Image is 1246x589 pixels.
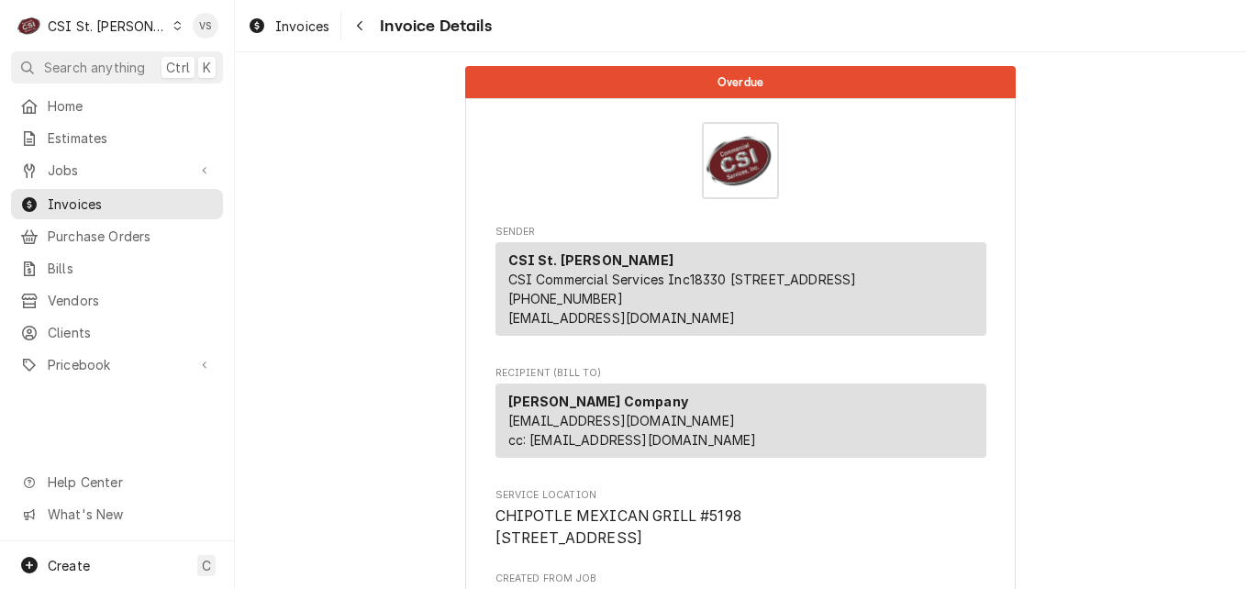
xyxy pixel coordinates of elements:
[193,13,218,39] div: Vicky Stuesse's Avatar
[48,17,167,36] div: CSI St. [PERSON_NAME]
[702,122,779,199] img: Logo
[11,221,223,251] a: Purchase Orders
[508,413,757,448] span: [EMAIL_ADDRESS][DOMAIN_NAME] cc: [EMAIL_ADDRESS][DOMAIN_NAME]
[508,394,688,409] strong: [PERSON_NAME] Company
[11,499,223,529] a: Go to What's New
[48,291,214,310] span: Vendors
[495,507,741,547] span: CHIPOTLE MEXICAN GRILL #5198 [STREET_ADDRESS]
[48,558,90,573] span: Create
[48,355,186,374] span: Pricebook
[508,310,735,326] a: [EMAIL_ADDRESS][DOMAIN_NAME]
[11,317,223,348] a: Clients
[11,189,223,219] a: Invoices
[465,66,1016,98] div: Status
[495,488,986,550] div: Service Location
[48,128,214,148] span: Estimates
[508,291,623,306] a: [PHONE_NUMBER]
[495,225,986,239] span: Sender
[11,350,223,380] a: Go to Pricebook
[48,259,214,278] span: Bills
[48,96,214,116] span: Home
[11,51,223,83] button: Search anythingCtrlK
[11,91,223,121] a: Home
[495,242,986,343] div: Sender
[508,272,857,287] span: CSI Commercial Services Inc18330 [STREET_ADDRESS]
[495,366,986,381] span: Recipient (Bill To)
[48,227,214,246] span: Purchase Orders
[203,58,211,77] span: K
[495,572,986,586] span: Created From Job
[48,161,186,180] span: Jobs
[495,383,986,458] div: Recipient (Bill To)
[495,488,986,503] span: Service Location
[495,366,986,466] div: Invoice Recipient
[48,194,214,214] span: Invoices
[48,472,212,492] span: Help Center
[48,323,214,342] span: Clients
[374,14,491,39] span: Invoice Details
[718,76,763,88] span: Overdue
[202,556,211,575] span: C
[166,58,190,77] span: Ctrl
[240,11,337,41] a: Invoices
[345,11,374,40] button: Navigate back
[495,225,986,344] div: Invoice Sender
[48,505,212,524] span: What's New
[508,252,673,268] strong: CSI St. [PERSON_NAME]
[11,253,223,283] a: Bills
[275,17,329,36] span: Invoices
[495,242,986,336] div: Sender
[495,383,986,465] div: Recipient (Bill To)
[193,13,218,39] div: VS
[495,506,986,549] span: Service Location
[17,13,42,39] div: C
[11,155,223,185] a: Go to Jobs
[11,467,223,497] a: Go to Help Center
[11,123,223,153] a: Estimates
[17,13,42,39] div: CSI St. Louis's Avatar
[44,58,145,77] span: Search anything
[11,285,223,316] a: Vendors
